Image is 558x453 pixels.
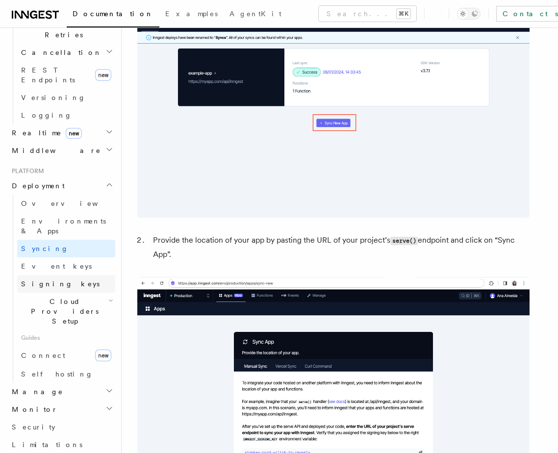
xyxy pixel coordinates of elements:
span: Monitor [8,404,58,414]
button: Deployment [8,177,115,195]
a: Documentation [67,3,159,27]
span: AgentKit [229,10,281,18]
li: Provide the location of your app by pasting the URL of your project’s endpoint and click on “Sync... [150,233,530,261]
span: Guides [17,330,115,346]
a: Logging [17,106,115,124]
a: Signing keys [17,275,115,293]
a: Overview [17,195,115,212]
a: AgentKit [224,3,287,26]
button: Toggle dark mode [457,8,481,20]
span: Errors & Retries [17,20,106,40]
span: Syncing [21,245,69,252]
span: Event keys [21,262,92,270]
code: serve() [390,237,418,245]
button: Manage [8,383,115,401]
kbd: ⌘K [397,9,410,19]
span: Manage [8,387,63,397]
button: Cancellation [17,44,115,61]
a: Syncing [17,240,115,257]
span: Versioning [21,94,86,101]
a: Connectnew [17,346,115,365]
button: Middleware [8,142,115,159]
span: Documentation [73,10,153,18]
a: Environments & Apps [17,212,115,240]
span: Logging [21,111,72,119]
button: Search...⌘K [319,6,416,22]
span: Middleware [8,146,101,155]
span: new [95,350,111,361]
button: Cloud Providers Setup [17,293,115,330]
span: Self hosting [21,370,93,378]
span: Limitations [12,441,82,449]
button: Errors & Retries [17,16,115,44]
a: Security [8,418,115,436]
span: REST Endpoints [21,66,75,84]
button: Monitor [8,401,115,418]
span: Examples [165,10,218,18]
span: Environments & Apps [21,217,106,235]
span: Connect [21,352,65,359]
span: Realtime [8,128,82,138]
a: REST Endpointsnew [17,61,115,89]
span: Deployment [8,181,65,191]
a: Versioning [17,89,115,106]
button: Realtimenew [8,124,115,142]
a: Self hosting [17,365,115,383]
span: Overview [21,200,122,207]
span: new [66,128,82,139]
span: Platform [8,167,44,175]
div: Deployment [8,195,115,383]
span: Signing keys [21,280,100,288]
a: Event keys [17,257,115,275]
a: Examples [159,3,224,26]
span: new [95,69,111,81]
span: Security [12,423,55,431]
span: Cloud Providers Setup [17,297,108,326]
span: Cancellation [17,48,102,57]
